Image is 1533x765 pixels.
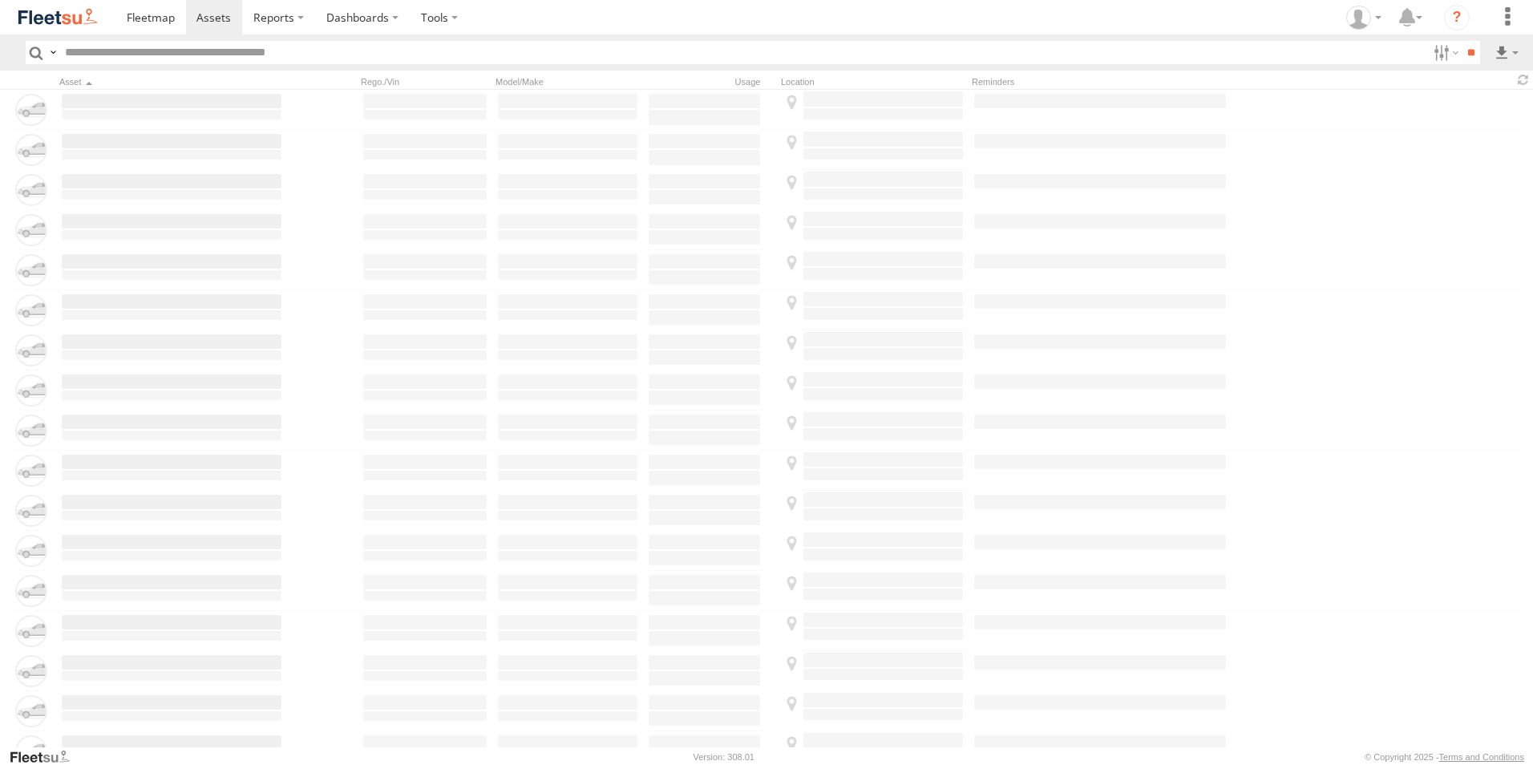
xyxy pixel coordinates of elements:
[781,76,965,87] div: Location
[16,6,99,28] img: fleetsu-logo-horizontal.svg
[9,749,83,765] a: Visit our Website
[1493,41,1520,64] label: Export results as...
[646,76,775,87] div: Usage
[1341,6,1387,30] div: Cristy Hull
[1514,72,1533,87] span: Refresh
[495,76,640,87] div: Model/Make
[1439,752,1524,762] a: Terms and Conditions
[361,76,489,87] div: Rego./Vin
[1427,41,1462,64] label: Search Filter Options
[972,76,1228,87] div: Reminders
[47,41,59,64] label: Search Query
[1444,5,1470,30] i: ?
[1365,752,1524,762] div: © Copyright 2025 -
[694,752,754,762] div: Version: 308.01
[59,76,284,87] div: Click to Sort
